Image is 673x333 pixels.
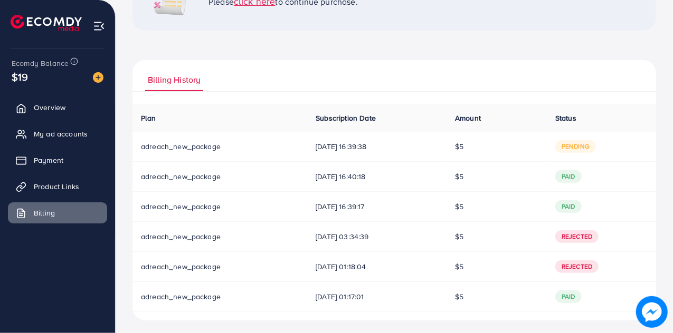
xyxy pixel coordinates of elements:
[141,291,221,302] span: adreach_new_package
[455,291,463,302] span: $5
[141,231,221,242] span: adreach_new_package
[555,290,582,303] span: paid
[455,231,463,242] span: $5
[141,261,221,272] span: adreach_new_package
[316,171,438,182] span: [DATE] 16:40:18
[34,155,63,165] span: Payment
[93,72,103,83] img: image
[8,123,107,144] a: My ad accounts
[316,231,438,242] span: [DATE] 03:34:39
[316,141,438,152] span: [DATE] 16:39:38
[555,200,582,213] span: paid
[93,20,105,32] img: menu
[455,171,463,182] span: $5
[12,69,28,84] span: $19
[555,170,582,183] span: paid
[8,150,107,171] a: Payment
[148,74,201,86] span: Billing History
[34,208,55,218] span: Billing
[455,141,463,152] span: $5
[8,97,107,118] a: Overview
[555,260,599,273] span: Rejected
[8,202,107,223] a: Billing
[34,181,79,192] span: Product Links
[636,296,668,328] img: image
[316,113,376,123] span: Subscription Date
[455,113,481,123] span: Amount
[34,102,65,113] span: Overview
[555,230,599,243] span: Rejected
[34,129,88,139] span: My ad accounts
[455,201,463,212] span: $5
[11,15,82,31] img: logo
[141,113,156,123] span: Plan
[141,141,221,152] span: adreach_new_package
[455,261,463,272] span: $5
[316,201,438,212] span: [DATE] 16:39:17
[8,176,107,197] a: Product Links
[555,140,596,153] span: pending
[316,261,438,272] span: [DATE] 01:18:04
[141,201,221,212] span: adreach_new_package
[316,291,438,302] span: [DATE] 01:17:01
[141,171,221,182] span: adreach_new_package
[12,58,69,68] span: Ecomdy Balance
[555,113,576,123] span: Status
